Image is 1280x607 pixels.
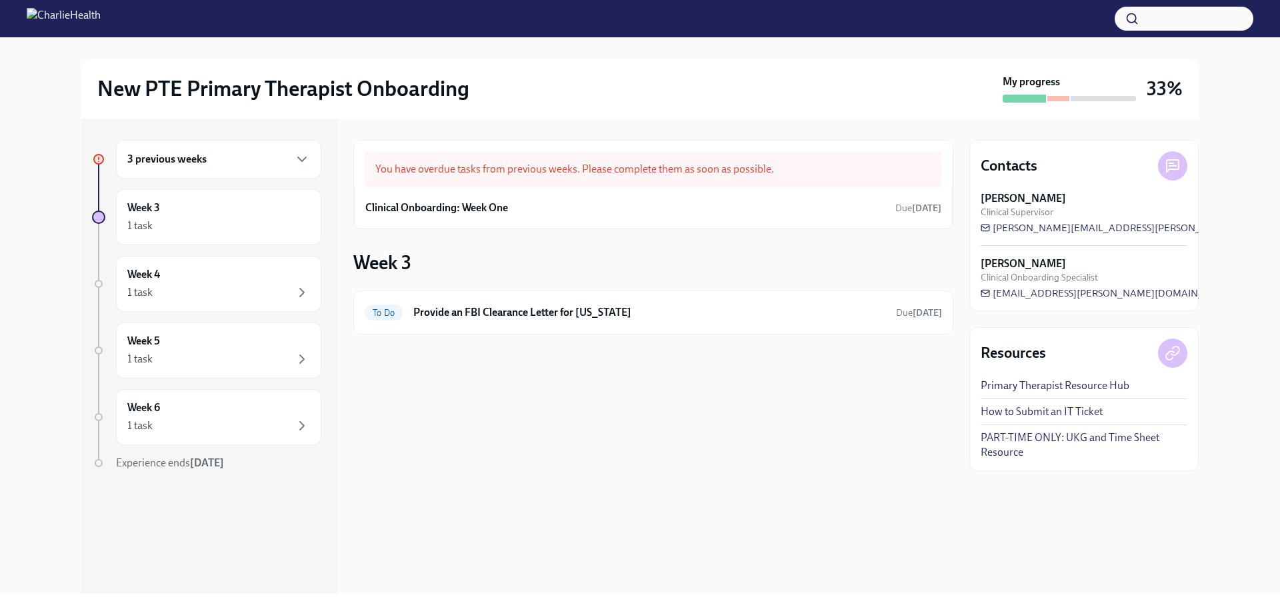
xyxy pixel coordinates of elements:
[913,307,942,318] strong: [DATE]
[896,307,942,318] span: Due
[27,8,101,29] img: CharlieHealth
[116,456,224,469] span: Experience ends
[92,389,321,445] a: Week 61 task
[92,256,321,312] a: Week 41 task
[981,191,1066,206] strong: [PERSON_NAME]
[981,271,1098,284] span: Clinical Onboarding Specialist
[981,430,1187,460] a: PART-TIME ONLY: UKG and Time Sheet Resource
[981,404,1103,419] a: How to Submit an IT Ticket
[981,343,1046,363] h4: Resources
[116,140,321,179] div: 3 previous weeks
[895,202,941,215] span: September 13th, 2025 10:00
[127,267,160,282] h6: Week 4
[97,75,469,102] h2: New PTE Primary Therapist Onboarding
[127,201,160,215] h6: Week 3
[896,306,942,319] span: October 16th, 2025 10:00
[127,285,153,300] div: 1 task
[912,203,941,214] strong: [DATE]
[127,400,160,415] h6: Week 6
[981,287,1235,300] a: [EMAIL_ADDRESS][PERSON_NAME][DOMAIN_NAME]
[981,156,1037,176] h4: Contacts
[365,151,942,187] div: You have overdue tasks from previous weeks. Please complete them as soon as possible.
[127,152,207,167] h6: 3 previous weeks
[365,198,941,218] a: Clinical Onboarding: Week OneDue[DATE]
[190,456,224,469] strong: [DATE]
[365,201,508,215] h6: Clinical Onboarding: Week One
[1147,77,1183,101] h3: 33%
[413,305,885,320] h6: Provide an FBI Clearance Letter for [US_STATE]
[127,219,153,233] div: 1 task
[981,257,1066,271] strong: [PERSON_NAME]
[365,302,942,323] a: To DoProvide an FBI Clearance Letter for [US_STATE]Due[DATE]
[127,352,153,366] div: 1 task
[92,189,321,245] a: Week 31 task
[1003,75,1060,89] strong: My progress
[353,251,411,275] h3: Week 3
[981,378,1129,393] a: Primary Therapist Resource Hub
[92,322,321,378] a: Week 51 task
[365,308,403,318] span: To Do
[127,418,153,433] div: 1 task
[981,206,1053,219] span: Clinical Supervisor
[895,203,941,214] span: Due
[127,334,160,348] h6: Week 5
